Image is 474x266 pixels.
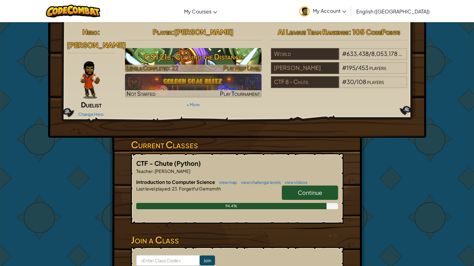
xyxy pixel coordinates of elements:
h3: Current Classes [131,138,343,152]
span: : [153,168,154,174]
span: # [342,50,347,57]
a: CTF 8 - Chute#30/108players [271,82,407,89]
span: 633,438 [347,50,369,57]
span: (Python) [174,159,201,167]
img: Golden Goal [125,74,262,97]
span: / [354,78,357,85]
input: Join [200,255,215,265]
span: : [97,27,100,36]
span: : 105 CodePoints [349,27,400,36]
span: Hero [82,27,97,36]
span: / [356,64,358,71]
h3: Join a Class [131,233,343,247]
span: players [369,64,386,71]
a: Not StartedPlay Tournament [125,74,262,97]
a: World#633,438/8,053,178players [271,54,407,61]
a: My Account [296,1,349,21]
a: + More [187,102,200,107]
span: 453 [358,64,368,71]
span: 30 [347,78,354,85]
a: My Courses [181,3,220,20]
span: / [369,50,371,57]
span: 23. [171,186,178,191]
span: [PERSON_NAME] [174,27,233,36]
span: English ([GEOGRAPHIC_DATA]) [356,8,430,15]
span: My Account [313,7,346,14]
a: view map [216,180,237,185]
span: Levels Completed: 22 [127,64,178,71]
span: Not Started [127,90,156,97]
a: view challenge levels [238,180,281,185]
span: 195 [347,64,356,71]
input: <Enter Class Code> [136,255,200,266]
span: : [170,186,171,191]
span: # [342,64,347,71]
div: CTF 8 - Chute [271,76,339,88]
span: players [367,78,384,85]
span: Introduction to Computer Science [136,179,216,185]
img: avatar [299,6,310,17]
span: Last level played [136,186,170,191]
img: CodeCombat logo [46,5,101,17]
span: 108 [357,78,366,85]
span: Duelist [81,100,102,109]
a: view videos [282,180,307,185]
span: Play Tournament [220,90,260,97]
span: 8,053,178 [371,50,397,57]
div: [PERSON_NAME] [271,62,339,74]
span: # [342,78,347,85]
h3: CS1 21b: Closing the Distance [125,50,262,64]
a: English ([GEOGRAPHIC_DATA]) [353,3,433,20]
div: World [271,48,339,60]
span: Forgetful Gemsmith [178,186,221,191]
a: Change Hero [78,112,104,117]
span: My Courses [184,8,212,15]
span: [PERSON_NAME] [154,168,190,174]
span: [PERSON_NAME] [67,41,126,49]
span: CTF - Chute [136,159,174,167]
img: CS1 21b: Closing the Distance [125,48,262,72]
span: Teacher [136,168,153,174]
img: duelist-pose.png [80,61,100,99]
span: : [172,27,174,36]
div: 94.4% [136,203,327,209]
span: Continue [298,189,322,196]
a: [PERSON_NAME]#195/453players [271,68,407,75]
a: Play Next Level [125,48,262,72]
span: Play Next Level [223,64,260,71]
span: AI League Team Rankings [278,27,349,36]
span: Player [153,27,172,36]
